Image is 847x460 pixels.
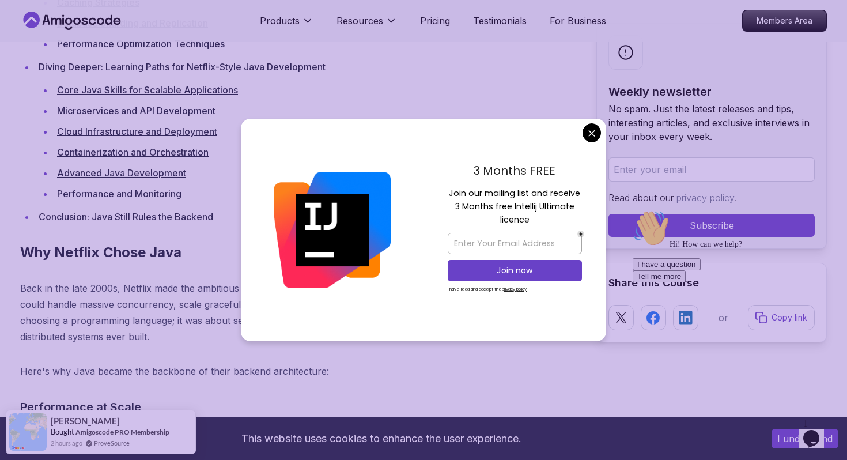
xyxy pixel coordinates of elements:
h2: Why Netflix Chose Java [20,243,578,262]
h2: Weekly newsletter [608,84,815,100]
a: privacy policy [676,192,734,203]
button: Resources [336,14,397,37]
a: Containerization and Orchestration [57,146,209,158]
h2: Share this Course [608,275,815,291]
iframe: chat widget [799,414,835,448]
h3: Performance at Scale [20,398,578,416]
a: Microservices and API Development [57,105,215,116]
a: For Business [550,14,606,28]
a: Performance Optimization Techniques [57,38,225,50]
a: Core Java Skills for Scalable Applications [57,84,238,96]
p: Read about our . [608,191,815,205]
button: Accept cookies [772,429,838,448]
a: Members Area [742,10,827,32]
button: Tell me more [5,65,58,77]
button: I have a question [5,53,73,65]
img: :wave: [5,5,41,42]
a: Conclusion: Java Still Rules the Backend [39,211,213,223]
p: Resources [336,14,383,28]
button: Subscribe [608,214,815,237]
a: Testimonials [473,14,527,28]
a: Diving Deeper: Learning Paths for Netflix-Style Java Development [39,61,326,73]
p: Back in the late 2000s, Netflix made the ambitious move from monolith to microservices — and they... [20,280,578,345]
p: Products [260,14,300,28]
img: provesource social proof notification image [9,413,47,451]
a: Amigoscode PRO Membership [75,428,169,436]
input: Enter your email [608,157,815,182]
span: Bought [51,427,74,436]
p: Members Area [743,10,826,31]
span: [PERSON_NAME] [51,416,120,426]
a: Performance and Monitoring [57,188,181,199]
div: 👋Hi! How can we help?I have a questionTell me more [5,5,212,77]
button: Products [260,14,313,37]
a: Pricing [420,14,450,28]
a: Advanced Java Development [57,167,186,179]
p: Here's why Java became the backbone of their backend architecture: [20,363,578,379]
div: This website uses cookies to enhance the user experience. [9,426,754,451]
span: 2 hours ago [51,438,82,448]
span: Hi! How can we help? [5,35,114,43]
iframe: chat widget [628,205,835,408]
a: Cloud Infrastructure and Deployment [57,126,217,137]
p: No spam. Just the latest releases and tips, interesting articles, and exclusive interviews in you... [608,102,815,144]
a: ProveSource [94,438,130,448]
